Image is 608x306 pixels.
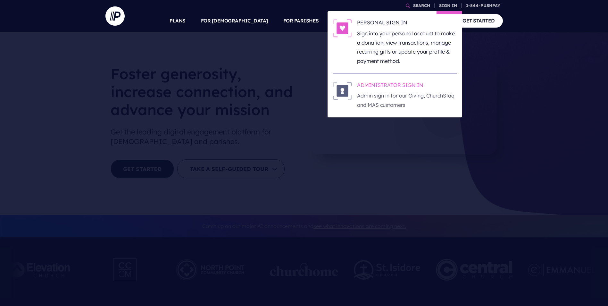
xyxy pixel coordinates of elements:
a: FOR [DEMOGRAPHIC_DATA] [201,10,268,32]
a: COMPANY [416,10,439,32]
a: FOR PARISHES [283,10,319,32]
img: PERSONAL SIGN IN - Illustration [333,19,352,38]
p: Admin sign in for our Giving, ChurchStaq and MAS customers [357,91,457,110]
a: EXPLORE [378,10,400,32]
p: Sign into your personal account to make a donation, view transactions, manage recurring gifts or ... [357,29,457,66]
a: ADMINISTRATOR SIGN IN - Illustration ADMINISTRATOR SIGN IN Admin sign in for our Giving, ChurchSt... [333,81,457,110]
a: PERSONAL SIGN IN - Illustration PERSONAL SIGN IN Sign into your personal account to make a donati... [333,19,457,66]
h6: ADMINISTRATOR SIGN IN [357,81,457,91]
a: GET STARTED [454,14,503,27]
h6: PERSONAL SIGN IN [357,19,457,29]
a: PLANS [170,10,186,32]
a: SOLUTIONS [334,10,363,32]
img: ADMINISTRATOR SIGN IN - Illustration [333,81,352,100]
